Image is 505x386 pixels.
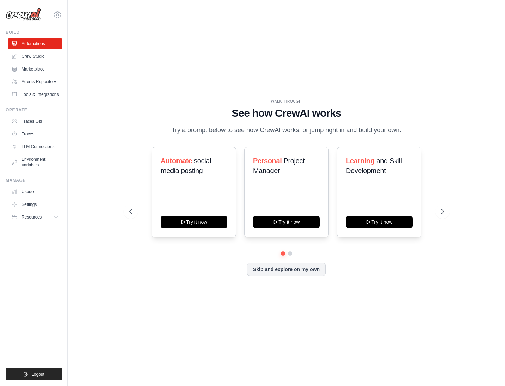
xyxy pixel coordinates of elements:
[22,214,42,220] span: Resources
[6,8,41,22] img: Logo
[8,38,62,49] a: Automations
[8,141,62,152] a: LLM Connections
[8,76,62,87] a: Agents Repository
[8,199,62,210] a: Settings
[6,107,62,113] div: Operate
[247,263,326,276] button: Skip and explore on my own
[8,186,62,197] a: Usage
[253,157,282,165] span: Personal
[253,216,320,228] button: Try it now
[129,107,444,120] h1: See how CrewAI works
[161,157,192,165] span: Automate
[8,89,62,100] a: Tools & Integrations
[8,51,62,62] a: Crew Studio
[346,216,413,228] button: Try it now
[6,368,62,380] button: Logout
[129,99,444,104] div: WALKTHROUGH
[8,212,62,223] button: Resources
[168,125,405,135] p: Try a prompt below to see how CrewAI works, or jump right in and build your own.
[8,116,62,127] a: Traces Old
[346,157,374,165] span: Learning
[253,157,305,174] span: Project Manager
[6,178,62,183] div: Manage
[8,128,62,140] a: Traces
[31,372,44,377] span: Logout
[6,30,62,35] div: Build
[161,216,227,228] button: Try it now
[8,63,62,75] a: Marketplace
[161,157,211,174] span: social media posting
[8,154,62,171] a: Environment Variables
[346,157,402,174] span: and Skill Development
